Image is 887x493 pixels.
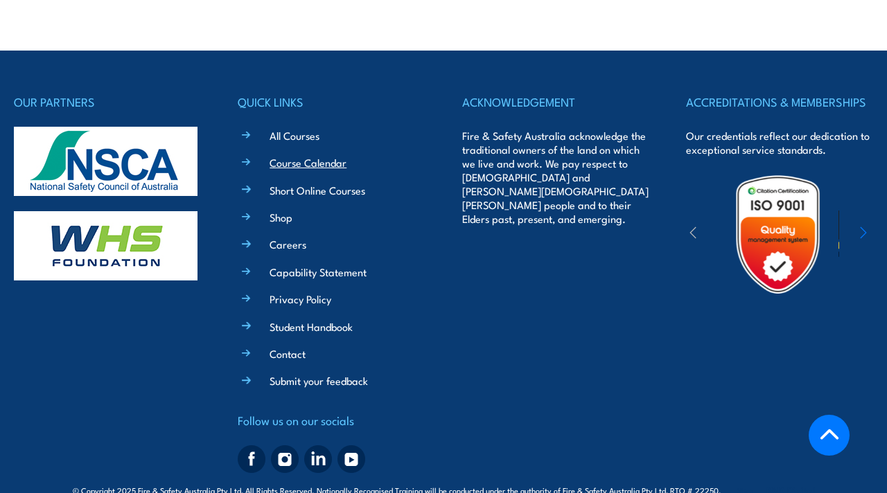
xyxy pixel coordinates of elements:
h4: ACKNOWLEDGEMENT [462,92,649,111]
img: Untitled design (19) [717,174,838,295]
a: Contact [270,346,306,361]
a: Course Calendar [270,155,346,170]
p: Fire & Safety Australia acknowledge the traditional owners of the land on which we live and work.... [462,129,649,226]
h4: QUICK LINKS [238,92,425,111]
p: Our credentials reflect our dedication to exceptional service standards. [686,129,873,156]
a: Privacy Policy [270,292,331,306]
a: Student Handbook [270,319,353,334]
img: nsca-logo-footer [14,127,197,196]
a: Capability Statement [270,265,367,279]
h4: OUR PARTNERS [14,92,201,111]
a: Short Online Courses [270,183,365,197]
a: Shop [270,210,292,224]
img: whs-logo-footer [14,211,197,280]
h4: ACCREDITATIONS & MEMBERSHIPS [686,92,873,111]
a: All Courses [270,128,319,143]
a: Submit your feedback [270,373,368,388]
a: Careers [270,237,306,251]
h4: Follow us on our socials [238,411,425,430]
